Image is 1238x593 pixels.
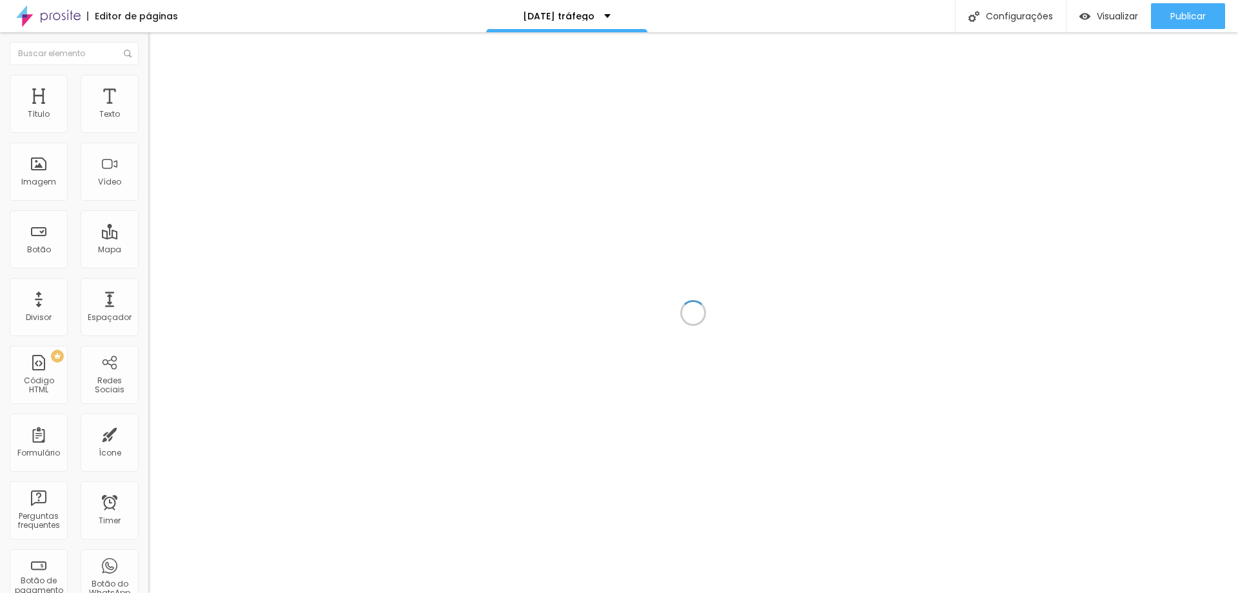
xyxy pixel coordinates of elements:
div: Espaçador [88,313,132,322]
div: Redes Sociais [84,376,135,395]
p: [DATE] tráfego [523,12,594,21]
img: view-1.svg [1079,11,1090,22]
div: Timer [99,516,121,525]
div: Título [28,110,50,119]
span: Visualizar [1097,11,1138,21]
div: Editor de páginas [87,12,178,21]
span: Publicar [1170,11,1206,21]
div: Botão [27,245,51,254]
img: Icone [968,11,979,22]
button: Visualizar [1066,3,1151,29]
div: Formulário [17,448,60,457]
button: Publicar [1151,3,1225,29]
div: Perguntas frequentes [13,512,64,530]
div: Mapa [98,245,121,254]
div: Imagem [21,177,56,186]
div: Vídeo [98,177,121,186]
div: Divisor [26,313,52,322]
input: Buscar elemento [10,42,139,65]
div: Ícone [99,448,121,457]
div: Texto [99,110,120,119]
img: Icone [124,50,132,57]
div: Código HTML [13,376,64,395]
